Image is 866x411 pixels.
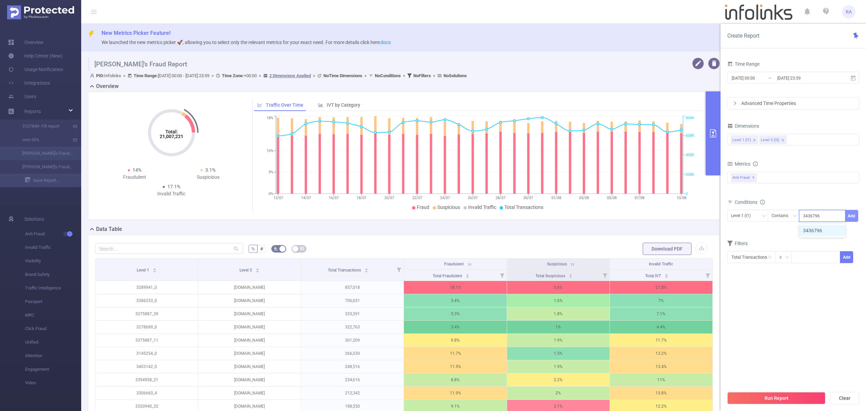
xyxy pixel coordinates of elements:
[569,273,573,277] div: Sort
[160,134,183,139] tspan: 21,007,221
[24,109,41,114] span: Reports
[727,392,825,404] button: Run Report
[507,281,610,294] p: 3.6%
[153,270,157,272] i: icon: caret-down
[323,73,362,78] b: No Time Dimensions
[507,360,610,373] p: 1.9%
[90,73,467,78] span: Infolinks [DATE] 00:00 - [DATE] 23:59 +00:00
[781,138,784,143] i: icon: close
[665,273,668,275] i: icon: caret-up
[25,349,81,363] span: Attention
[318,103,323,107] i: icon: bar-chart
[101,40,391,45] span: We launched the new metrics picker 🚀, allowing you to select only the relevant metrics for your e...
[7,5,74,19] img: Protected Media
[14,147,73,160] a: [PERSON_NAME]'s Fraud Report
[96,82,119,90] h2: Overview
[733,101,737,105] i: icon: right
[135,190,208,197] div: Invalid Traffic
[95,360,198,373] p: 3403142_0
[433,274,463,278] span: Total Fraudulent
[300,246,304,251] i: icon: table
[301,360,404,373] p: 248,516
[752,174,755,182] span: ✕
[836,254,838,256] i: icon: up
[381,40,391,45] a: docs
[645,274,662,278] span: Total IVT
[301,387,404,399] p: 212,342
[731,173,757,182] span: Anti-Fraud
[401,73,407,78] span: >
[95,243,243,254] input: Search...
[762,214,766,219] i: icon: down
[468,204,496,210] span: Invalid Traffic
[468,196,477,200] tspan: 26/07
[301,321,404,333] p: 322,763
[301,307,404,320] p: 333,591
[600,270,610,281] i: Filter menu
[833,257,840,263] span: Decrease Value
[496,196,505,200] tspan: 28/07
[610,321,712,333] p: 4.4%
[686,116,694,121] tspan: 800K
[610,373,712,386] p: 11%
[365,267,368,269] i: icon: caret-up
[137,268,150,273] span: Level 1
[101,30,170,36] span: New Metrics Picker Feature!
[8,63,63,76] a: Usage Notification
[664,273,668,277] div: Sort
[686,192,688,196] tspan: 0
[198,281,301,294] p: [DOMAIN_NAME]
[610,360,712,373] p: 13.4%
[121,73,128,78] span: >
[24,105,41,118] a: Reports
[404,281,506,294] p: 18.1%
[198,294,301,307] p: [DOMAIN_NAME]
[198,373,301,386] p: [DOMAIN_NAME]
[301,334,404,347] p: 301,209
[251,246,255,252] span: %
[267,149,273,153] tspan: 10%
[507,321,610,333] p: 1%
[267,116,273,121] tspan: 18%
[362,73,369,78] span: >
[8,36,44,49] a: Overview
[731,73,786,83] input: Start date
[14,160,73,174] a: [PERSON_NAME]'s Fraud Report with Host (site)
[686,172,694,177] tspan: 200K
[535,274,566,278] span: Total Suspicious
[25,281,81,295] span: Traffic Intelligence
[198,334,301,347] p: [DOMAIN_NAME]
[569,273,572,275] i: icon: caret-up
[851,137,856,141] i: icon: close-circle
[761,136,779,145] div: Level 5 (l5)
[785,255,789,260] i: icon: down
[375,73,401,78] b: No Conditions
[327,102,360,108] span: IVT by Category
[301,281,404,294] p: 857,018
[98,174,172,181] div: Fraudulent
[676,196,686,200] tspan: 10/08
[311,73,317,78] span: >
[799,225,845,236] li: 3436796
[273,196,283,200] tspan: 12/07
[523,196,533,200] tspan: 30/07
[133,167,141,173] span: 14%
[846,5,852,19] span: RA
[95,307,198,320] p: 3375887_39
[95,373,198,386] p: 3394958_21
[167,184,180,189] span: 17.1%
[404,387,506,399] p: 11.9%
[735,199,765,205] span: Conditions
[269,73,311,78] u: 2 Dimensions Applied
[25,363,81,376] span: Engagement
[551,196,561,200] tspan: 01/08
[95,334,198,347] p: 3375887_11
[753,138,756,143] i: icon: close
[610,307,712,320] p: 7.1%
[404,373,506,386] p: 8.8%
[507,294,610,307] p: 1.6%
[404,347,506,360] p: 11.7%
[198,360,301,373] p: [DOMAIN_NAME]
[643,243,691,255] button: Download PDF
[301,196,311,200] tspan: 14/07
